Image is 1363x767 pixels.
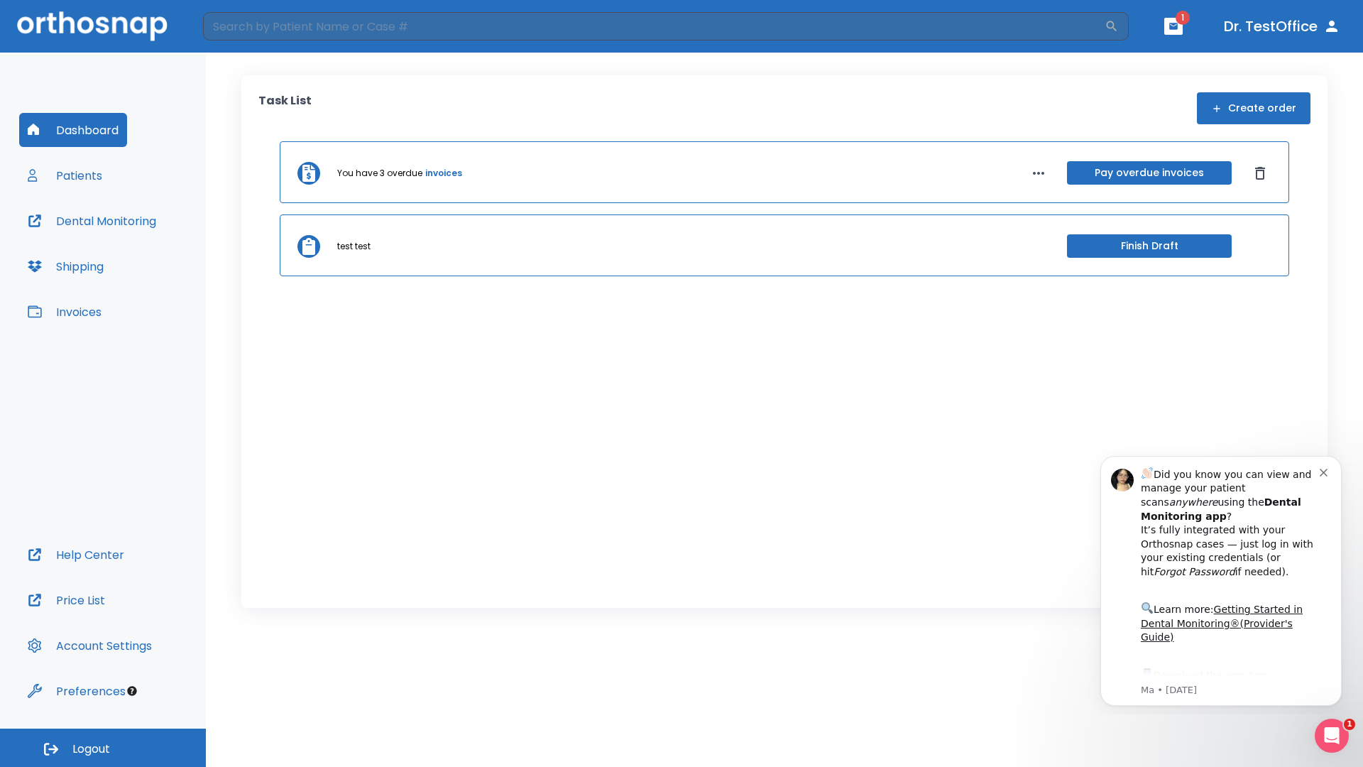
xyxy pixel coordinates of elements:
[62,223,241,295] div: Download the app: | ​ Let us know if you need help getting started!
[1176,11,1190,25] span: 1
[62,227,188,252] a: App Store
[19,538,133,572] button: Help Center
[337,240,371,253] p: test test
[1344,719,1355,730] span: 1
[19,249,112,283] button: Shipping
[1315,719,1349,753] iframe: Intercom live chat
[19,204,165,238] button: Dental Monitoring
[1067,161,1232,185] button: Pay overdue invoices
[1079,443,1363,714] iframe: Intercom notifications message
[1249,162,1271,185] button: Dismiss
[241,22,252,33] button: Dismiss notification
[126,685,138,697] div: Tooltip anchor
[19,113,127,147] button: Dashboard
[258,92,312,124] p: Task List
[1067,234,1232,258] button: Finish Draft
[19,674,134,708] button: Preferences
[203,12,1105,40] input: Search by Patient Name or Case #
[19,158,111,192] button: Patients
[1197,92,1310,124] button: Create order
[19,629,160,663] button: Account Settings
[72,741,110,757] span: Logout
[62,241,241,254] p: Message from Ma, sent 5w ago
[19,295,110,329] button: Invoices
[425,167,462,180] a: invoices
[19,583,114,617] button: Price List
[17,11,168,40] img: Orthosnap
[1218,13,1346,39] button: Dr. TestOffice
[337,167,422,180] p: You have 3 overdue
